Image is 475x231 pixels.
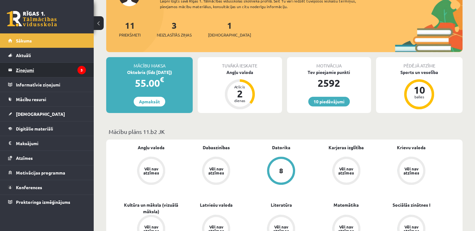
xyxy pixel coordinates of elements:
[106,69,193,76] div: Oktobris (līdz [DATE])
[392,202,430,208] a: Sociālās zinātnes I
[16,52,31,58] span: Aktuāli
[109,127,460,136] p: Mācību plāns 11.b2 JK
[208,20,251,38] a: 1[DEMOGRAPHIC_DATA]
[8,151,86,165] a: Atzīmes
[198,57,282,69] div: Tuvākā ieskaite
[272,144,290,151] a: Datorika
[207,167,225,175] div: Vēl nav atzīmes
[106,76,193,91] div: 55.00
[376,69,463,76] div: Sports un veselība
[8,63,86,77] a: Ziņojumi3
[249,157,314,186] a: 8
[8,180,86,194] a: Konferences
[77,66,86,74] i: 3
[287,69,371,76] div: Tev pieejamie punkti
[8,77,86,92] a: Informatīvie ziņojumi
[8,33,86,48] a: Sākums
[208,32,251,38] span: [DEMOGRAPHIC_DATA]
[314,157,379,186] a: Vēl nav atzīmes
[16,96,46,102] span: Mācību resursi
[376,69,463,110] a: Sports un veselība 10 balles
[134,97,165,106] a: Apmaksāt
[16,77,86,92] legend: Informatīvie ziņojumi
[230,89,249,99] div: 2
[230,85,249,89] div: Atlicis
[308,97,350,106] a: 10 piedāvājumi
[8,165,86,180] a: Motivācijas programma
[184,157,249,186] a: Vēl nav atzīmes
[8,92,86,106] a: Mācību resursi
[119,157,184,186] a: Vēl nav atzīmes
[376,57,463,69] div: Pēdējā atzīme
[16,111,65,117] span: [DEMOGRAPHIC_DATA]
[16,199,70,205] span: Proktoringa izmēģinājums
[198,69,282,110] a: Angļu valoda Atlicis 2 dienas
[8,48,86,62] a: Aktuāli
[329,144,364,151] a: Karjeras izglītība
[334,202,359,208] a: Matemātika
[8,121,86,136] a: Digitālie materiāli
[142,167,160,175] div: Vēl nav atzīmes
[16,155,33,161] span: Atzīmes
[16,126,53,131] span: Digitālie materiāli
[8,195,86,209] a: Proktoringa izmēģinājums
[279,167,283,174] div: 8
[157,32,192,38] span: Neizlasītās ziņas
[410,85,428,95] div: 10
[16,136,86,150] legend: Maksājumi
[410,95,428,99] div: balles
[403,167,420,175] div: Vēl nav atzīmes
[287,57,371,69] div: Motivācija
[8,107,86,121] a: [DEMOGRAPHIC_DATA]
[338,167,355,175] div: Vēl nav atzīmes
[7,11,57,27] a: Rīgas 1. Tālmācības vidusskola
[16,38,32,43] span: Sākums
[203,144,230,151] a: Dabaszinības
[16,184,42,190] span: Konferences
[8,136,86,150] a: Maksājumi
[138,144,165,151] a: Angļu valoda
[119,202,184,215] a: Kultūra un māksla (vizuālā māksla)
[119,32,141,38] span: Priekšmeti
[287,76,371,91] div: 2592
[16,170,65,175] span: Motivācijas programma
[397,144,426,151] a: Krievu valoda
[200,202,233,208] a: Latviešu valoda
[379,157,444,186] a: Vēl nav atzīmes
[119,20,141,38] a: 11Priekšmeti
[106,57,193,69] div: Mācību maksa
[198,69,282,76] div: Angļu valoda
[230,99,249,102] div: dienas
[157,20,192,38] a: 3Neizlasītās ziņas
[270,202,292,208] a: Literatūra
[160,75,164,84] span: €
[16,63,86,77] legend: Ziņojumi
